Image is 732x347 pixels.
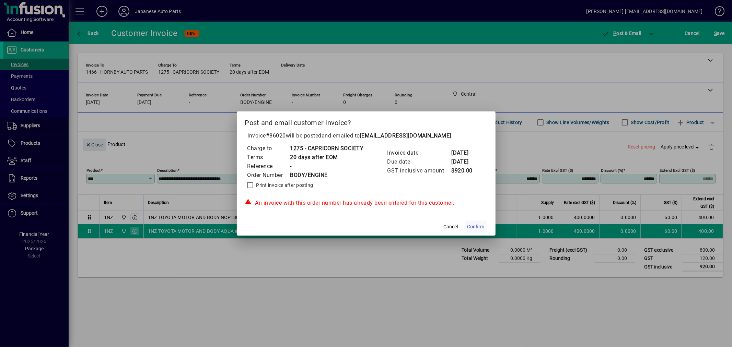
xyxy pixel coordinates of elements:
[247,144,290,153] td: Charge to
[387,157,451,166] td: Due date
[245,199,487,207] div: An invoice with this order number has already been entered for this customer.
[290,162,364,171] td: -
[290,171,364,180] td: BODY/ENGINE
[247,162,290,171] td: Reference
[247,171,290,180] td: Order Number
[245,132,487,140] p: Invoice will be posted .
[290,144,364,153] td: 1275 - CAPRICORN SOCIETY
[290,153,364,162] td: 20 days after EOM
[451,148,479,157] td: [DATE]
[465,220,487,233] button: Confirm
[387,166,451,175] td: GST inclusive amount
[440,220,462,233] button: Cancel
[444,223,458,230] span: Cancel
[322,132,451,139] span: and emailed to
[387,148,451,157] td: Invoice date
[360,132,451,139] b: [EMAIL_ADDRESS][DOMAIN_NAME]
[451,166,479,175] td: $920.00
[266,132,286,139] span: #86020
[451,157,479,166] td: [DATE]
[247,153,290,162] td: Terms
[255,182,313,189] label: Print invoice after posting
[467,223,485,230] span: Confirm
[237,111,496,131] h2: Post and email customer invoice?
